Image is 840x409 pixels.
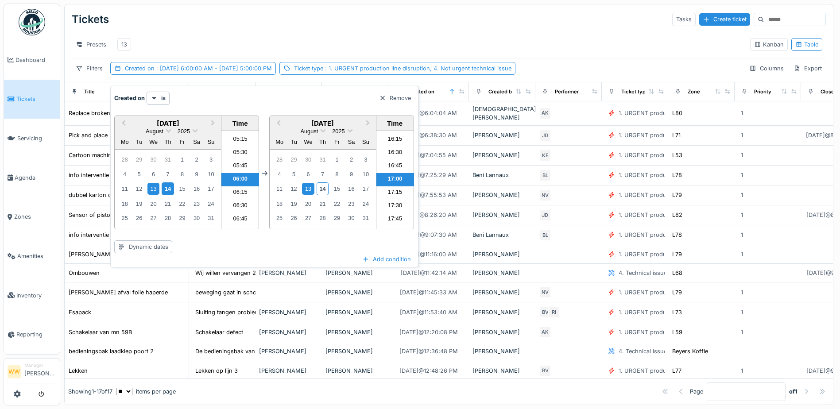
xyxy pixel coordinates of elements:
span: Inventory [16,291,56,300]
div: Friday [331,136,343,148]
button: Next Month [362,117,376,131]
div: Choose Saturday, 16 August 2025 [190,183,202,195]
div: Choose Sunday, 10 August 2025 [360,168,372,180]
div: L78 [672,171,682,179]
div: beweging gaat in schokken [195,288,269,297]
div: Ombouwen [69,269,100,277]
div: Beyers Koffie [672,347,708,355]
div: Choose Friday, 8 August 2025 [176,168,188,180]
div: bedieningsbak laadklep poort 2 [69,347,154,355]
div: [PERSON_NAME] [472,250,532,259]
div: [PERSON_NAME] [472,191,532,199]
div: L79 [672,191,682,199]
div: Choose Monday, 4 August 2025 [119,168,131,180]
div: Schakelaar van mn 59B [69,328,132,336]
div: Choose Friday, 22 August 2025 [176,198,188,210]
div: Page [690,387,703,396]
h2: [DATE] [115,120,221,127]
div: Created by [488,88,515,96]
li: 06:30 [221,200,259,213]
div: [PERSON_NAME] [325,269,385,277]
div: Choose Saturday, 30 August 2025 [345,212,357,224]
li: 06:00 [221,173,259,186]
div: Sluiting tangen problème de cylinder [195,308,294,316]
div: Choose Sunday, 31 August 2025 [360,212,372,224]
div: Choose Tuesday, 26 August 2025 [288,212,300,224]
div: Thursday [162,136,174,148]
div: Choose Saturday, 9 August 2025 [190,168,202,180]
div: Choose Thursday, 28 August 2025 [317,212,329,224]
div: Choose Tuesday, 5 August 2025 [133,168,145,180]
div: Replace broken teflon. [69,109,129,117]
div: Schakelaar defect [195,328,243,336]
div: Choose Friday, 29 August 2025 [331,212,343,224]
div: Choose Tuesday, 29 July 2025 [133,154,145,166]
div: Choose Sunday, 24 August 2025 [205,198,217,210]
div: Choose Friday, 22 August 2025 [331,198,343,210]
div: Choose Monday, 25 August 2025 [119,212,131,224]
div: [DATE] @ 12:36:48 PM [399,347,458,355]
div: Choose Friday, 8 August 2025 [331,168,343,180]
div: 1 [741,109,743,117]
div: 1 [741,328,743,336]
div: Choose Wednesday, 30 July 2025 [147,154,159,166]
div: Choose Tuesday, 29 July 2025 [288,154,300,166]
span: 2025 [178,128,190,135]
h2: [DATE] [270,120,376,127]
div: Choose Thursday, 7 August 2025 [162,168,174,180]
div: 1. URGENT production line disruption [619,131,720,139]
div: L79 [672,250,682,259]
div: [PERSON_NAME] [472,131,532,139]
div: Choose Tuesday, 12 August 2025 [133,183,145,195]
div: [PERSON_NAME] [259,328,318,336]
div: Choose Wednesday, 6 August 2025 [302,168,314,180]
div: Choose Wednesday, 27 August 2025 [147,212,159,224]
div: Columns [745,62,788,75]
div: Choose Saturday, 2 August 2025 [190,154,202,166]
li: 05:30 [221,147,259,160]
div: Zone [688,88,700,96]
div: JD [539,209,551,221]
div: [DATE] @ 7:04:55 AM [401,151,457,159]
div: [DATE] @ 6:04:04 AM [400,109,457,117]
span: Reporting [16,330,56,339]
div: Choose Monday, 11 August 2025 [119,183,131,195]
div: L80 [672,109,682,117]
li: 17:15 [376,186,414,200]
strong: is [161,94,166,102]
li: 18:00 [376,226,414,239]
div: 1 [741,288,743,297]
div: Beni Lannaux [472,171,532,179]
div: [PERSON_NAME] magazijn 1 en 2 vervuild altijd met lijm [69,250,219,259]
strong: Created on [114,94,145,102]
button: Next Month [207,117,221,131]
div: De bedieningsbak van laadbrug 2 in het sas is b... [195,347,331,355]
div: Monday [274,136,286,148]
div: 1. URGENT production line disruption [619,211,720,219]
div: Saturday [345,136,357,148]
div: Choose Saturday, 30 August 2025 [190,212,202,224]
div: Choose Wednesday, 13 August 2025 [147,183,159,195]
div: dubbel karton op C900 (of eerder een karton welke er door valt) [69,191,243,199]
div: [PERSON_NAME] [325,328,385,336]
div: 1 [741,211,743,219]
div: Choose Tuesday, 26 August 2025 [133,212,145,224]
div: Choose Thursday, 7 August 2025 [317,168,329,180]
div: Wednesday [302,136,314,148]
div: Choose Tuesday, 19 August 2025 [288,198,300,210]
div: L79 [672,288,682,297]
div: 1. URGENT production line disruption [619,109,720,117]
div: Choose Wednesday, 20 August 2025 [147,198,159,210]
div: Kanban [754,40,784,49]
div: L68 [672,269,682,277]
div: Monday [119,136,131,148]
span: August [146,128,163,135]
div: Sunday [360,136,372,148]
div: 1. URGENT production line disruption [619,231,720,239]
div: Choose Tuesday, 12 August 2025 [288,183,300,195]
li: 06:15 [221,186,259,200]
div: Title [84,88,95,96]
div: 1 [741,308,743,316]
div: Filters [72,62,107,75]
div: Ticket type [294,64,511,73]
